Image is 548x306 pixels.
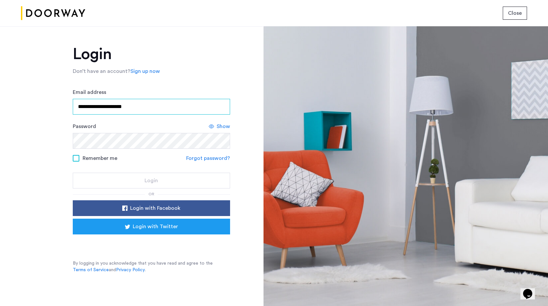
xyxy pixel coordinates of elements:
[73,173,230,188] button: button
[145,177,158,185] span: Login
[83,236,220,251] iframe: Sign in with Google Button
[133,223,178,230] span: Login with Twitter
[520,280,541,299] iframe: chat widget
[217,122,230,130] span: Show
[503,7,527,20] button: button
[73,267,109,273] a: Terms of Service
[73,200,230,216] button: button
[186,154,230,162] a: Forgot password?
[116,267,145,273] a: Privacy Policy
[73,46,230,62] h1: Login
[508,9,522,17] span: Close
[73,122,96,130] label: Password
[21,1,85,26] img: logo
[148,192,154,196] span: or
[130,67,160,75] a: Sign up now
[73,260,230,273] p: By logging in you acknowledge that you have read and agree to the and .
[73,88,106,96] label: Email address
[130,204,180,212] span: Login with Facebook
[83,154,117,162] span: Remember me
[73,219,230,234] button: button
[73,69,130,74] span: Don’t have an account?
